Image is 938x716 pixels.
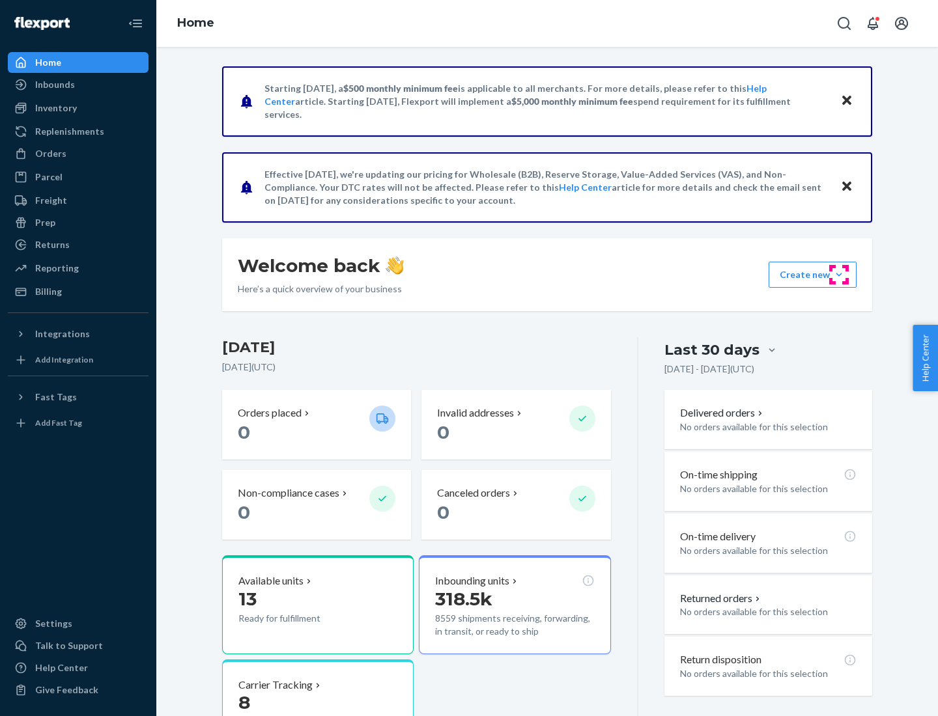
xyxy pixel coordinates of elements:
[437,406,514,420] p: Invalid addresses
[860,10,886,36] button: Open notifications
[222,361,611,374] p: [DATE] ( UTC )
[437,501,449,523] span: 0
[831,10,857,36] button: Open Search Box
[8,52,149,73] a: Home
[664,363,754,376] p: [DATE] - [DATE] ( UTC )
[435,573,509,588] p: Inbounding units
[680,467,758,482] p: On-time shipping
[8,167,149,187] a: Parcel
[35,262,79,275] div: Reporting
[35,78,75,91] div: Inbounds
[264,82,828,121] p: Starting [DATE], a is applicable to all merchants. For more details, please refer to this article...
[437,486,510,501] p: Canceled orders
[35,216,55,229] div: Prep
[343,83,458,94] span: $500 monthly minimum fee
[913,325,938,391] button: Help Center
[238,254,404,277] h1: Welcome back
[35,354,93,365] div: Add Integration
[35,417,82,428] div: Add Fast Tag
[8,613,149,634] a: Settings
[838,92,855,111] button: Close
[435,588,492,610] span: 318.5k
[238,421,250,443] span: 0
[35,617,72,630] div: Settings
[8,281,149,302] a: Billing
[680,482,857,495] p: No orders available for this selection
[35,683,98,696] div: Give Feedback
[35,56,61,69] div: Home
[8,635,149,656] a: Talk to Support
[421,470,610,540] button: Canceled orders 0
[8,212,149,233] a: Prep
[222,555,414,654] button: Available units13Ready for fulfillment
[238,588,257,610] span: 13
[8,121,149,142] a: Replenishments
[238,501,250,523] span: 0
[238,678,313,693] p: Carrier Tracking
[8,387,149,407] button: Fast Tags
[264,168,828,207] p: Effective [DATE], we're updating our pricing for Wholesale (B2B), Reserve Storage, Value-Added Se...
[222,390,411,460] button: Orders placed 0
[167,5,225,42] ol: breadcrumbs
[35,102,77,115] div: Inventory
[838,178,855,197] button: Close
[238,691,250,713] span: 8
[8,413,149,434] a: Add Fast Tag
[435,612,594,638] p: 8559 shipments receiving, forwarding, in transit, or ready to ship
[35,147,66,160] div: Orders
[35,125,104,138] div: Replenishments
[8,98,149,118] a: Inventory
[238,486,339,501] p: Non-compliance cases
[680,605,857,618] p: No orders available for this selection
[680,529,756,544] p: On-time delivery
[35,661,88,674] div: Help Center
[122,10,149,36] button: Close Navigation
[8,680,149,700] button: Give Feedback
[8,74,149,95] a: Inbounds
[511,96,633,107] span: $5,000 monthly minimum fee
[238,282,404,296] p: Here’s a quick overview of your business
[8,143,149,164] a: Orders
[8,258,149,279] a: Reporting
[680,652,761,667] p: Return disposition
[680,591,763,606] button: Returned orders
[222,470,411,540] button: Non-compliance cases 0
[680,420,857,434] p: No orders available for this selection
[238,573,304,588] p: Available units
[888,10,915,36] button: Open account menu
[664,340,760,360] div: Last 30 days
[8,234,149,255] a: Returns
[559,182,612,193] a: Help Center
[680,406,765,420] button: Delivered orders
[769,262,857,288] button: Create new
[8,190,149,211] a: Freight
[35,171,63,184] div: Parcel
[238,612,359,625] p: Ready for fulfillment
[14,17,70,30] img: Flexport logo
[8,350,149,370] a: Add Integration
[35,327,90,340] div: Integrations
[222,337,611,358] h3: [DATE]
[680,544,857,557] p: No orders available for this selection
[419,555,610,654] button: Inbounding units318.5k8559 shipments receiving, forwarding, in transit, or ready to ship
[238,406,302,420] p: Orders placed
[35,238,70,251] div: Returns
[386,256,404,275] img: hand-wave emoji
[437,421,449,443] span: 0
[177,16,214,30] a: Home
[680,667,857,680] p: No orders available for this selection
[421,390,610,460] button: Invalid addresses 0
[8,657,149,678] a: Help Center
[35,639,103,652] div: Talk to Support
[35,194,67,207] div: Freight
[8,324,149,344] button: Integrations
[35,391,77,404] div: Fast Tags
[35,285,62,298] div: Billing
